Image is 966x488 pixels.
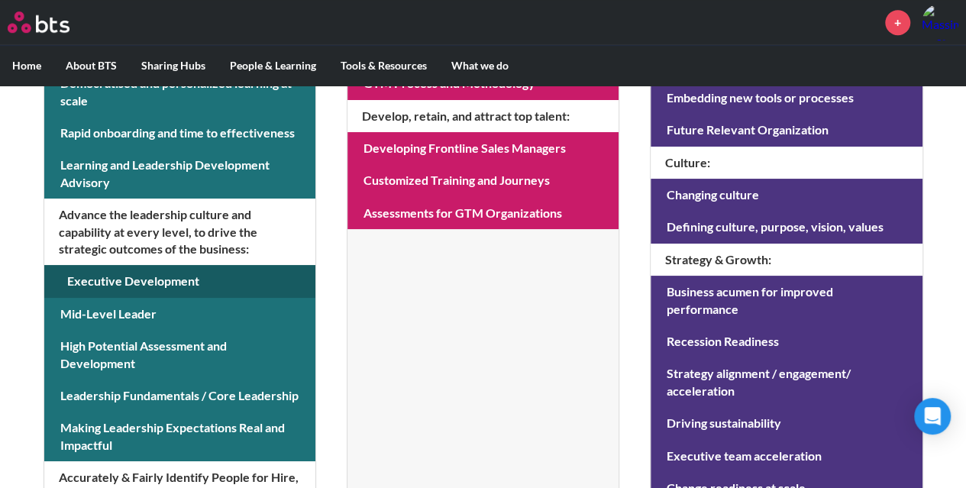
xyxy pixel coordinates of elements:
img: Massimo Posarelli [922,4,958,40]
label: Sharing Hubs [129,46,218,86]
a: + [885,10,910,35]
label: What we do [439,46,521,86]
label: People & Learning [218,46,328,86]
label: About BTS [53,46,129,86]
h4: Strategy & Growth : [651,244,922,276]
label: Tools & Resources [328,46,439,86]
h4: Advance the leadership culture and capability at every level, to drive the strategic outcomes of ... [44,199,315,265]
img: BTS Logo [8,11,69,33]
a: Profile [922,4,958,40]
div: Open Intercom Messenger [914,398,951,435]
h4: Culture : [651,147,922,179]
a: Go home [8,11,98,33]
h4: Develop, retain, and attract top talent : [347,100,619,132]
